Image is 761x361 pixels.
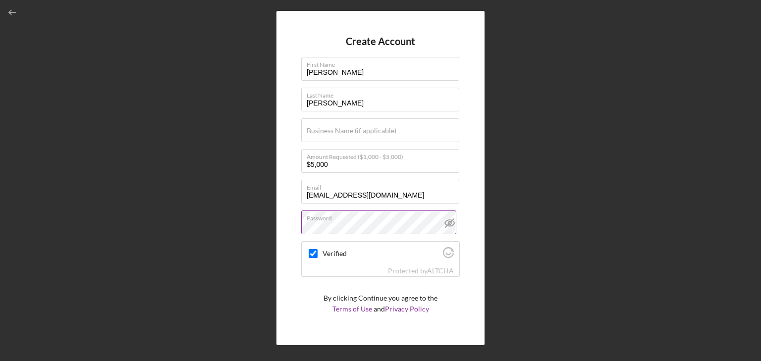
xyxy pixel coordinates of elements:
h4: Create Account [346,36,415,47]
a: Visit Altcha.org [427,266,454,275]
label: Business Name (if applicable) [307,127,396,135]
a: Privacy Policy [385,305,429,313]
a: Visit Altcha.org [443,251,454,259]
a: Terms of Use [332,305,372,313]
label: Password [307,211,459,222]
div: Protected by [388,267,454,275]
label: Verified [323,250,440,258]
label: Last Name [307,88,459,99]
p: By clicking Continue you agree to the and [324,293,437,315]
label: Email [307,180,459,191]
label: First Name [307,57,459,68]
label: Amount Requested ($1,000 - $5,000) [307,150,459,160]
